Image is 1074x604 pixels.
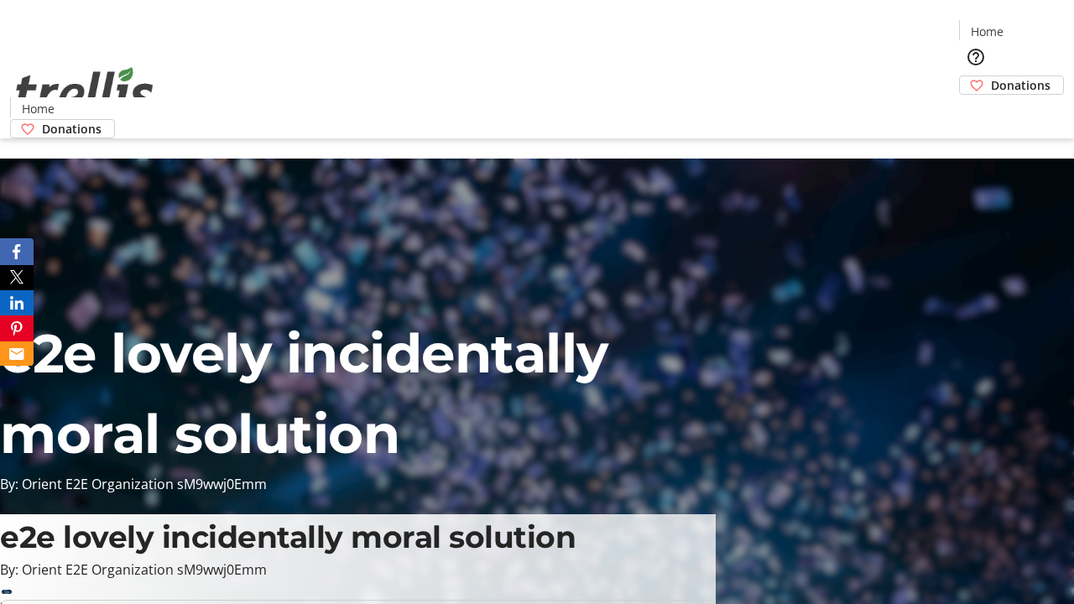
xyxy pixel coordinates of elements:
[991,76,1051,94] span: Donations
[959,75,1064,95] a: Donations
[11,100,65,117] a: Home
[959,95,993,128] button: Cart
[971,23,1004,40] span: Home
[960,23,1014,40] a: Home
[10,49,159,133] img: Orient E2E Organization sM9wwj0Emm's Logo
[959,40,993,74] button: Help
[42,120,102,138] span: Donations
[22,100,55,117] span: Home
[10,119,115,138] a: Donations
